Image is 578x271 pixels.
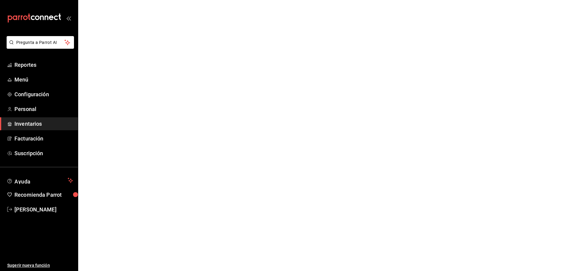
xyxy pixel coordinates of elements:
[14,105,73,113] span: Personal
[14,149,73,157] span: Suscripción
[14,134,73,143] span: Facturación
[14,75,73,84] span: Menú
[14,90,73,98] span: Configuración
[14,120,73,128] span: Inventarios
[7,262,73,269] span: Sugerir nueva función
[66,16,71,20] button: open_drawer_menu
[16,39,65,46] span: Pregunta a Parrot AI
[4,44,74,50] a: Pregunta a Parrot AI
[14,61,73,69] span: Reportes
[14,191,73,199] span: Recomienda Parrot
[14,177,65,184] span: Ayuda
[14,205,73,214] span: [PERSON_NAME]
[7,36,74,49] button: Pregunta a Parrot AI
